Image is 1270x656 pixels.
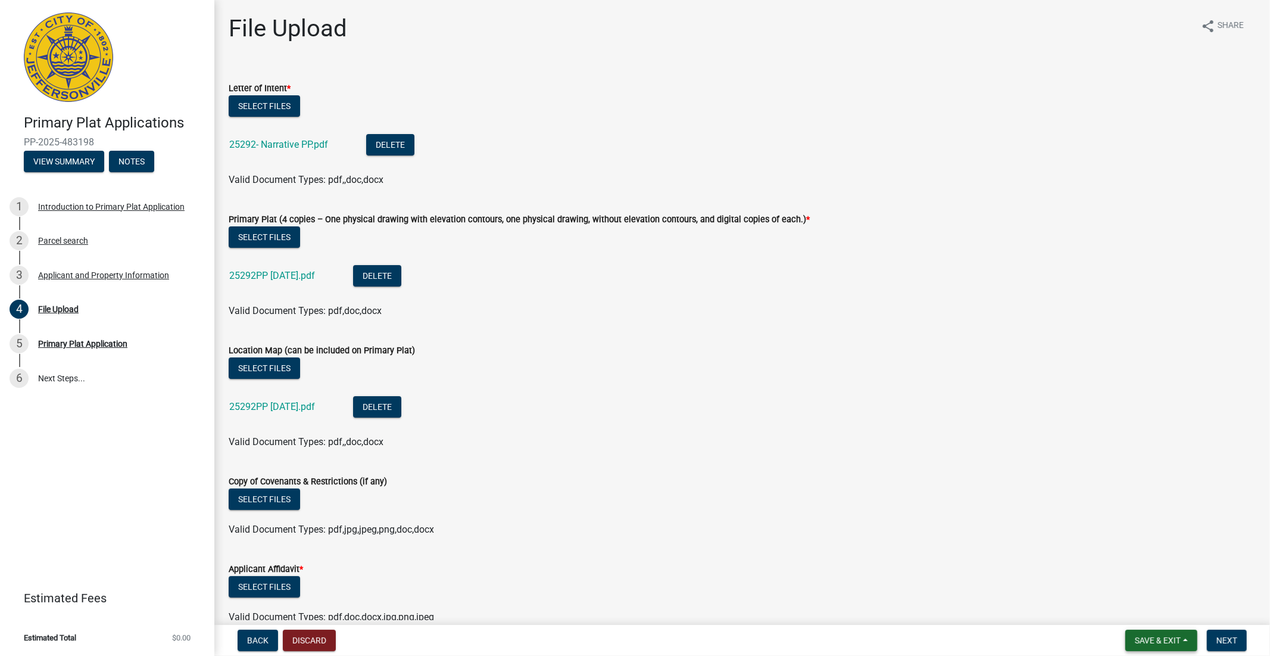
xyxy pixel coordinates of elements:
[229,139,328,150] a: 25292- Narrative PP.pdf
[353,271,401,282] wm-modal-confirm: Delete Document
[229,611,434,623] span: Valid Document Types: pdf,doc,docx,jpg,png,jpeg
[10,300,29,319] div: 4
[229,576,300,598] button: Select files
[229,436,383,447] span: Valid Document Types: pdf,,doc,docx
[10,334,29,353] div: 5
[229,524,434,535] span: Valid Document Types: pdf,jpg,jpeg,png,doc,docx
[38,237,88,245] div: Parcel search
[1191,14,1253,38] button: shareShare
[38,271,169,279] div: Applicant and Property Information
[1218,19,1244,33] span: Share
[247,636,269,645] span: Back
[366,134,414,156] button: Delete
[353,396,401,418] button: Delete
[229,478,387,486] label: Copy of Covenants & Restrictions (if any)
[38,203,185,211] div: Introduction to Primary Plat Application
[24,136,191,148] span: PP-2025-483198
[24,634,76,642] span: Estimated Total
[24,13,113,102] img: City of Jeffersonville, Indiana
[1216,636,1237,645] span: Next
[10,266,29,285] div: 3
[229,95,300,117] button: Select files
[229,216,810,224] label: Primary Plat (4 copies – One physical drawing with elevation contours, one physical drawing, with...
[238,630,278,651] button: Back
[10,369,29,388] div: 6
[38,305,79,313] div: File Upload
[229,565,303,574] label: Applicant Affidavit
[229,305,382,316] span: Valid Document Types: pdf,doc,docx
[1125,630,1197,651] button: Save & Exit
[109,151,154,172] button: Notes
[229,174,383,185] span: Valid Document Types: pdf,,doc,docx
[366,140,414,151] wm-modal-confirm: Delete Document
[353,265,401,287] button: Delete
[229,357,300,379] button: Select files
[10,231,29,250] div: 2
[229,270,315,281] a: 25292PP [DATE].pdf
[229,14,347,43] h1: File Upload
[283,630,336,651] button: Discard
[229,226,300,248] button: Select files
[24,151,104,172] button: View Summary
[24,114,205,132] h4: Primary Plat Applications
[229,489,300,510] button: Select files
[229,401,315,412] a: 25292PP [DATE].pdf
[10,586,195,610] a: Estimated Fees
[38,340,127,348] div: Primary Plat Application
[1207,630,1247,651] button: Next
[24,157,104,167] wm-modal-confirm: Summary
[172,634,191,642] span: $0.00
[353,402,401,414] wm-modal-confirm: Delete Document
[109,157,154,167] wm-modal-confirm: Notes
[1135,636,1181,645] span: Save & Exit
[10,197,29,216] div: 1
[229,347,415,355] label: Location Map (can be included on Primary Plat)
[1201,19,1215,33] i: share
[229,85,291,93] label: Letter of Intent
